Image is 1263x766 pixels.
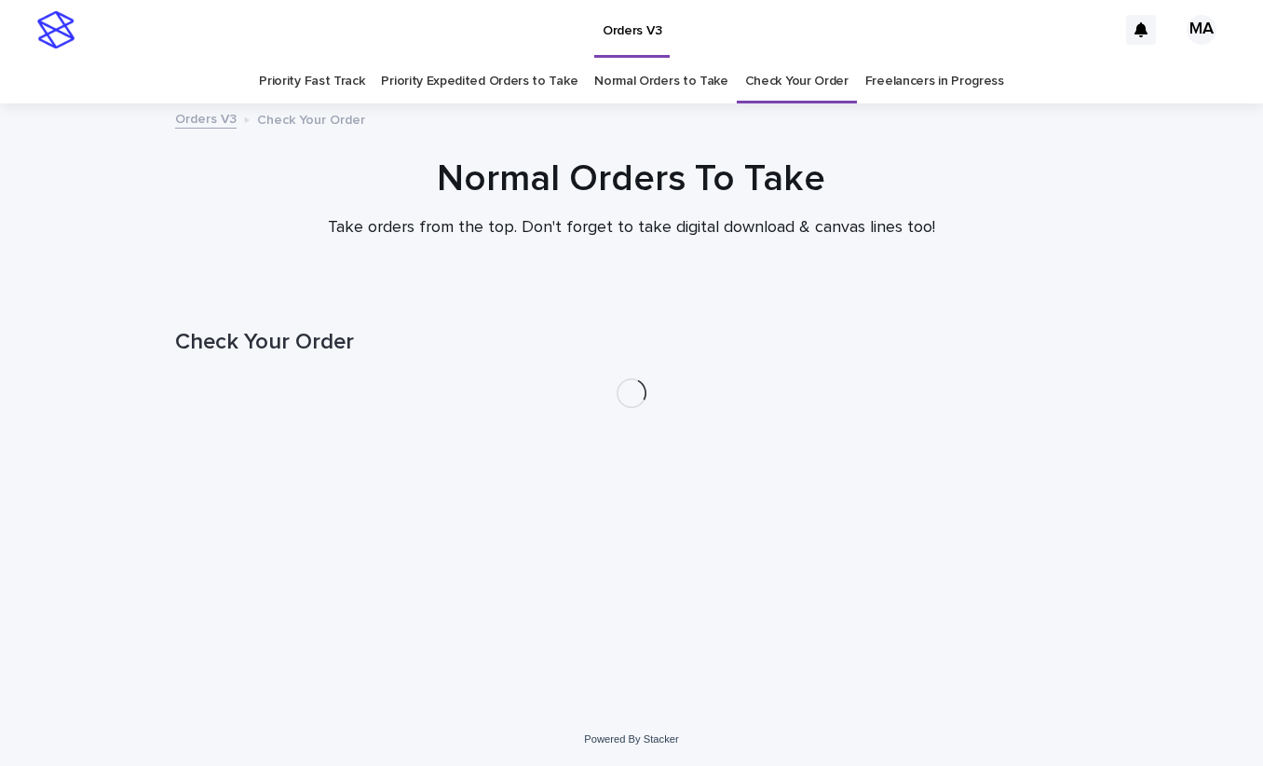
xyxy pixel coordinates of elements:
[865,60,1004,103] a: Freelancers in Progress
[175,107,237,129] a: Orders V3
[259,218,1004,239] p: Take orders from the top. Don't forget to take digital download & canvas lines too!
[584,733,678,745] a: Powered By Stacker
[1187,15,1216,45] div: MA
[257,108,365,129] p: Check Your Order
[745,60,849,103] a: Check Your Order
[175,157,1088,201] h1: Normal Orders To Take
[175,329,1088,356] h1: Check Your Order
[381,60,577,103] a: Priority Expedited Orders to Take
[594,60,728,103] a: Normal Orders to Take
[259,60,364,103] a: Priority Fast Track
[37,11,75,48] img: stacker-logo-s-only.png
